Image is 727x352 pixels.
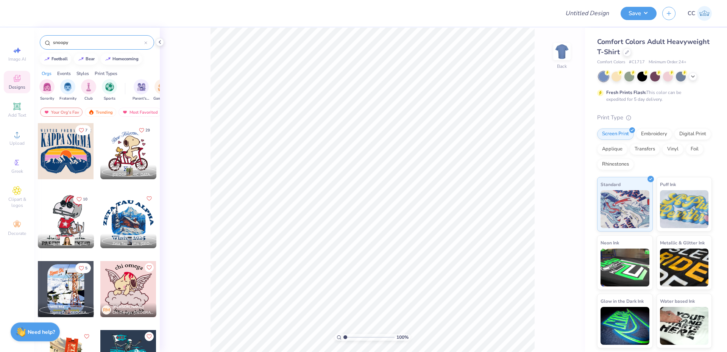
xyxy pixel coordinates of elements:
[112,235,144,241] span: [PERSON_NAME]
[145,128,150,132] span: 29
[9,140,25,146] span: Upload
[136,125,153,135] button: Like
[137,83,146,91] img: Parent's Weekend Image
[59,79,76,102] div: filter for Fraternity
[101,53,142,65] button: homecoming
[50,304,69,310] span: Will Major
[11,168,23,174] span: Greek
[75,125,91,135] button: Like
[112,241,153,247] span: Zeta Tau Alpha, [GEOGRAPHIC_DATA][US_STATE]
[662,144,683,155] div: Vinyl
[153,96,171,102] span: Game Day
[133,79,150,102] button: filter button
[621,7,657,20] button: Save
[64,83,72,91] img: Fraternity Image
[660,239,705,247] span: Metallic & Glitter Ink
[4,196,30,208] span: Clipart & logos
[145,332,154,341] button: Like
[112,166,144,172] span: [PERSON_NAME]
[606,89,699,103] div: This color can be expedited for 5 day delivery.
[52,39,144,46] input: Try "Alpha"
[59,79,76,102] button: filter button
[597,144,627,155] div: Applique
[153,79,171,102] div: filter for Game Day
[559,6,615,21] input: Untitled Design
[153,79,171,102] button: filter button
[601,249,649,286] img: Neon Ink
[102,305,111,314] div: RM
[78,57,84,61] img: trend_line.gif
[674,128,711,140] div: Digital Print
[85,128,87,132] span: 7
[660,190,709,228] img: Puff Ink
[158,83,167,91] img: Game Day Image
[59,96,76,102] span: Fraternity
[145,194,154,203] button: Like
[40,108,83,117] div: Your Org's Fav
[51,57,68,61] div: football
[601,190,649,228] img: Standard
[39,79,55,102] div: filter for Sorority
[629,59,645,66] span: # C1717
[601,239,619,247] span: Neon Ink
[119,108,161,117] div: Most Favorited
[75,263,91,273] button: Like
[43,83,51,91] img: Sorority Image
[396,334,409,341] span: 100 %
[84,83,93,91] img: Club Image
[50,235,81,241] span: [PERSON_NAME]
[42,70,51,77] div: Orgs
[28,329,55,336] strong: Need help?
[95,70,117,77] div: Print Types
[88,110,94,115] img: trending.gif
[105,57,111,61] img: trend_line.gif
[105,83,114,91] img: Sports Image
[44,57,50,61] img: trend_line.gif
[697,6,712,21] img: Chielo Calimbo
[50,310,91,316] span: Sigma Chi, [GEOGRAPHIC_DATA]
[601,307,649,345] img: Glow in the Dark Ink
[102,79,117,102] div: filter for Sports
[44,110,50,115] img: most_fav.gif
[39,79,55,102] button: filter button
[597,37,710,56] span: Comfort Colors Adult Heavyweight T-Shirt
[606,89,646,95] strong: Fresh Prints Flash:
[145,263,154,272] button: Like
[8,112,26,118] span: Add Text
[8,56,26,62] span: Image AI
[630,144,660,155] div: Transfers
[57,70,71,77] div: Events
[81,79,96,102] button: filter button
[597,59,625,66] span: Comfort Colors
[102,79,117,102] button: filter button
[50,241,91,247] span: Sigma Delta Tau, [US_STATE][GEOGRAPHIC_DATA]
[660,297,695,305] span: Water based Ink
[601,180,621,188] span: Standard
[86,57,95,61] div: bear
[597,113,712,122] div: Print Type
[40,53,71,65] button: football
[112,310,153,316] span: Chi Omega, [GEOGRAPHIC_DATA]
[688,9,695,18] span: CC
[660,180,676,188] span: Puff Ink
[85,108,116,117] div: Trending
[554,44,569,59] img: Back
[122,110,128,115] img: most_fav.gif
[73,194,91,204] button: Like
[112,57,139,61] div: homecoming
[597,128,634,140] div: Screen Print
[597,159,634,170] div: Rhinestones
[85,266,87,270] span: 5
[133,79,150,102] div: filter for Parent's Weekend
[74,53,98,65] button: bear
[601,297,644,305] span: Glow in the Dark Ink
[104,96,115,102] span: Sports
[40,96,54,102] span: Sorority
[557,63,567,70] div: Back
[660,249,709,286] img: Metallic & Glitter Ink
[83,197,87,201] span: 10
[660,307,709,345] img: Water based Ink
[688,6,712,21] a: CC
[686,144,704,155] div: Foil
[8,230,26,236] span: Decorate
